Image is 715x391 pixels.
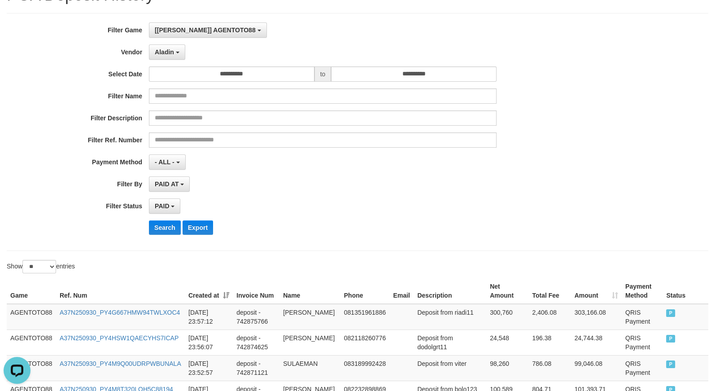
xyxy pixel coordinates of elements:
[390,278,414,304] th: Email
[622,304,663,330] td: QRIS Payment
[528,278,571,304] th: Total Fee
[149,220,181,235] button: Search
[22,260,56,273] select: Showentries
[414,278,486,304] th: Description
[279,355,340,381] td: SULAEMAN
[233,304,279,330] td: deposit - 742875766
[155,26,256,34] span: [[PERSON_NAME]] AGENTOTO88
[149,44,185,60] button: Aladin
[185,278,233,304] th: Created at: activate to sort column ascending
[622,355,663,381] td: QRIS Payment
[528,329,571,355] td: 196.38
[185,329,233,355] td: [DATE] 23:56:07
[622,329,663,355] td: QRIS Payment
[279,278,340,304] th: Name
[149,22,266,38] button: [[PERSON_NAME]] AGENTOTO88
[155,158,174,166] span: - ALL -
[340,329,390,355] td: 082118260776
[185,355,233,381] td: [DATE] 23:52:57
[279,304,340,330] td: [PERSON_NAME]
[4,4,31,31] button: Open LiveChat chat widget
[486,278,528,304] th: Net Amount
[185,304,233,330] td: [DATE] 23:57:12
[233,355,279,381] td: deposit - 742871121
[666,335,675,343] span: PAID
[183,220,213,235] button: Export
[528,304,571,330] td: 2,406.08
[571,304,622,330] td: 303,166.08
[149,154,185,170] button: - ALL -
[340,304,390,330] td: 081351961886
[622,278,663,304] th: Payment Method
[7,304,56,330] td: AGENTOTO88
[60,309,180,316] a: A37N250930_PY4G667HMW94TWLXOC4
[60,360,181,367] a: A37N250930_PY4M9Q00UDRPWBUNALA
[149,176,190,192] button: PAID AT
[414,355,486,381] td: Deposit from viter
[56,278,185,304] th: Ref. Num
[666,309,675,317] span: PAID
[233,278,279,304] th: Invoice Num
[666,360,675,368] span: PAID
[571,355,622,381] td: 99,046.08
[414,304,486,330] td: Deposit from riadi11
[528,355,571,381] td: 786.08
[60,334,179,342] a: A37N250930_PY4HSW1QAECYHS7ICAP
[486,329,528,355] td: 24,548
[571,278,622,304] th: Amount: activate to sort column ascending
[149,198,180,214] button: PAID
[233,329,279,355] td: deposit - 742874625
[155,48,174,56] span: Aladin
[314,66,331,82] span: to
[414,329,486,355] td: Deposit from dodolgrt11
[486,304,528,330] td: 300,760
[7,278,56,304] th: Game
[155,180,179,188] span: PAID AT
[155,202,169,210] span: PAID
[7,329,56,355] td: AGENTOTO88
[571,329,622,355] td: 24,744.38
[340,355,390,381] td: 083189992428
[486,355,528,381] td: 98,260
[663,278,708,304] th: Status
[7,260,75,273] label: Show entries
[279,329,340,355] td: [PERSON_NAME]
[340,278,390,304] th: Phone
